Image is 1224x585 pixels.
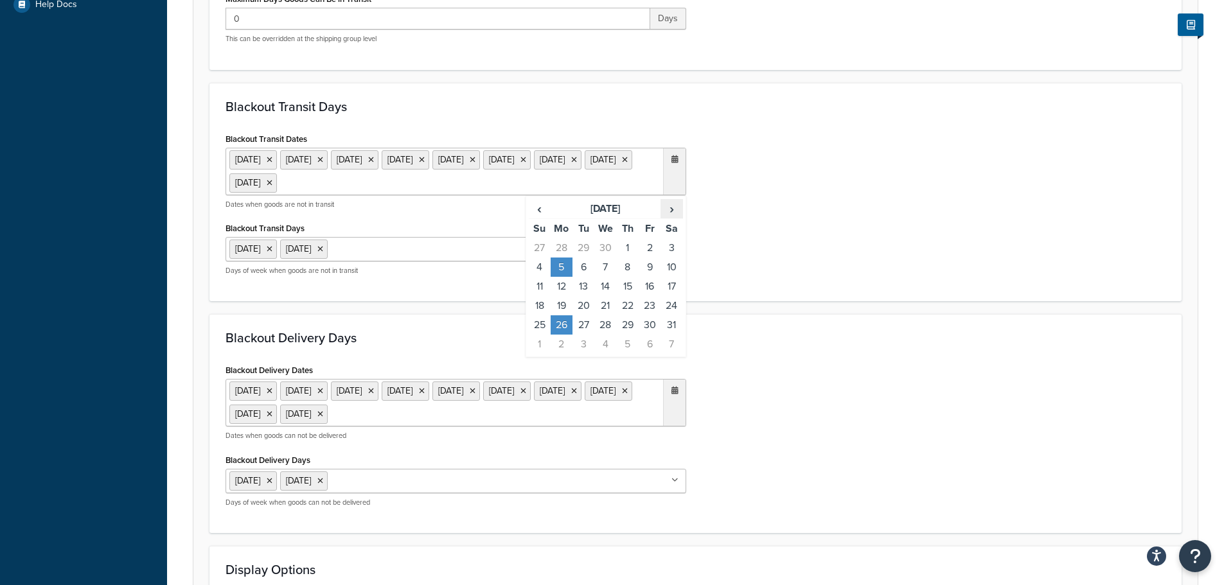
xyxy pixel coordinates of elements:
td: 7 [661,335,682,354]
li: [DATE] [382,381,429,401]
span: Days [650,8,686,30]
td: 1 [529,335,551,354]
td: 5 [551,258,572,277]
li: [DATE] [280,381,328,401]
span: › [661,200,682,218]
td: 6 [572,258,594,277]
p: Dates when goods can not be delivered [226,431,686,441]
button: Show Help Docs [1178,13,1203,36]
span: ‹ [529,200,550,218]
td: 27 [529,238,551,258]
th: Th [617,218,639,238]
td: 14 [594,277,616,296]
li: [DATE] [280,150,328,170]
p: Dates when goods are not in transit [226,200,686,209]
td: 29 [617,315,639,335]
td: 23 [639,296,661,315]
td: 11 [529,277,551,296]
td: 15 [617,277,639,296]
button: Open Resource Center [1179,540,1211,572]
span: [DATE] [286,242,311,256]
p: This can be overridden at the shipping group level [226,34,686,44]
td: 25 [529,315,551,335]
li: [DATE] [534,381,581,401]
p: Days of week when goods are not in transit [226,266,686,275]
h3: Display Options [226,563,1166,577]
td: 29 [572,238,594,258]
li: [DATE] [280,405,328,424]
td: 8 [617,258,639,277]
li: [DATE] [432,150,480,170]
li: [DATE] [432,381,480,401]
td: 24 [661,296,682,315]
td: 26 [551,315,572,335]
td: 9 [639,258,661,277]
li: [DATE] [534,150,581,170]
td: 20 [572,296,594,315]
td: 13 [572,277,594,296]
td: 4 [529,258,551,277]
li: [DATE] [585,150,632,170]
td: 5 [617,335,639,354]
li: [DATE] [382,150,429,170]
li: [DATE] [229,173,277,193]
td: 3 [661,238,682,258]
label: Blackout Transit Days [226,223,305,233]
li: [DATE] [483,150,531,170]
td: 16 [639,277,661,296]
td: 27 [572,315,594,335]
td: 6 [639,335,661,354]
li: [DATE] [229,150,277,170]
th: [DATE] [551,199,661,219]
td: 2 [639,238,661,258]
p: Days of week when goods can not be delivered [226,498,686,507]
th: Sa [661,218,682,238]
th: Tu [572,218,594,238]
th: Su [529,218,551,238]
td: 4 [594,335,616,354]
li: [DATE] [229,381,277,401]
td: 2 [551,335,572,354]
li: [DATE] [331,381,378,401]
td: 28 [594,315,616,335]
td: 7 [594,258,616,277]
th: Fr [639,218,661,238]
label: Blackout Transit Dates [226,134,307,144]
td: 21 [594,296,616,315]
td: 18 [529,296,551,315]
td: 19 [551,296,572,315]
li: [DATE] [585,381,632,401]
label: Blackout Delivery Dates [226,365,313,375]
td: 31 [661,315,682,335]
td: 30 [594,238,616,258]
td: 30 [639,315,661,335]
th: We [594,218,616,238]
td: 3 [572,335,594,354]
li: [DATE] [331,150,378,170]
td: 10 [661,258,682,277]
h3: Blackout Delivery Days [226,331,1166,345]
span: [DATE] [235,474,260,487]
li: [DATE] [483,381,531,401]
td: 12 [551,277,572,296]
h3: Blackout Transit Days [226,100,1166,114]
td: 1 [617,238,639,258]
td: 22 [617,296,639,315]
span: [DATE] [235,242,260,256]
td: 17 [661,277,682,296]
li: [DATE] [229,405,277,424]
td: 28 [551,238,572,258]
span: [DATE] [286,474,311,487]
th: Mo [551,218,572,238]
label: Blackout Delivery Days [226,455,310,465]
